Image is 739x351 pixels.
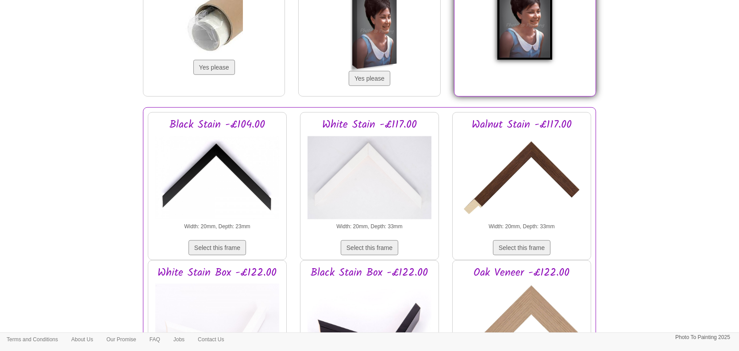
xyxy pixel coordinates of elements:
button: Select this frame [189,240,246,255]
span: £104.00 [230,116,265,133]
span: £122.00 [241,264,277,281]
a: Jobs [167,333,191,346]
span: £122.00 [534,264,570,281]
p: Width: 20mm, Depth: 33mm [305,222,434,231]
span: £117.00 [385,116,417,133]
a: FAQ [143,333,167,346]
a: Contact Us [191,333,231,346]
button: Yes please [193,60,235,75]
h3: Oak Veneer - [457,267,586,279]
a: About Us [65,333,100,346]
img: Walnut Stain [460,133,584,222]
h3: Walnut Stain - [457,119,586,131]
button: Select this frame [493,240,550,255]
p: Photo To Painting 2025 [675,333,730,342]
p: Width: 20mm, Depth: 23mm [153,222,282,231]
p: Width: 20mm, Depth: 33mm [457,222,586,231]
a: Our Promise [100,333,142,346]
h3: White Stain Box - [153,267,282,279]
img: Black Stain [155,133,280,222]
h3: Black Stain Box - [305,267,434,279]
button: Yes please [349,71,390,86]
span: £122.00 [392,264,428,281]
img: White Stain [308,133,432,222]
button: Select this frame [341,240,398,255]
span: £117.00 [539,116,572,133]
h3: White Stain - [305,119,434,131]
h3: Black Stain - [153,119,282,131]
